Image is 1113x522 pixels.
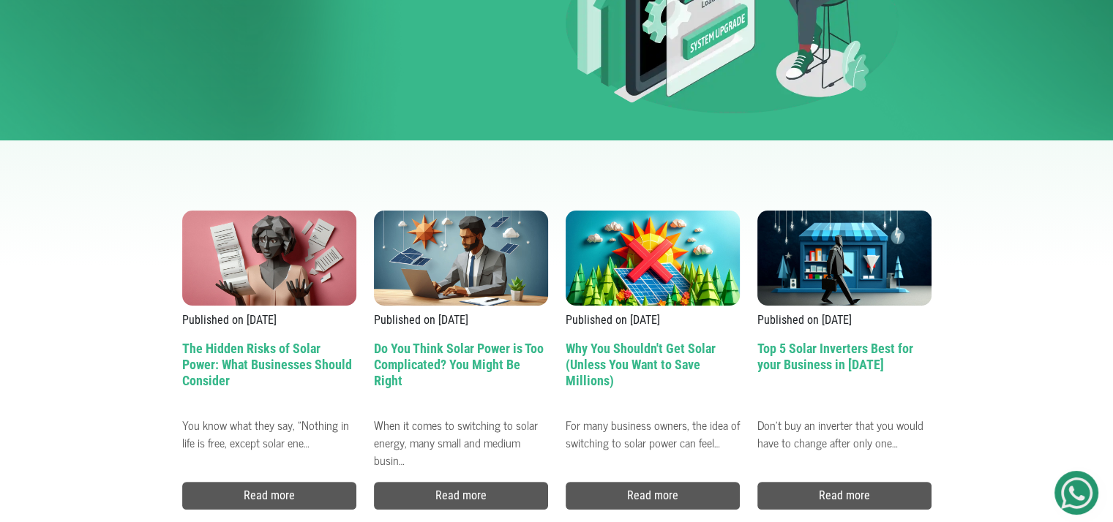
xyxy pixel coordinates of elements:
p: Published on [DATE] [757,311,932,329]
p: Published on [DATE] [182,311,356,329]
p: Don't buy an inverter that you would have to change after only one… [757,410,932,447]
img: Get Started On Earthbond Via Whatsapp [1061,477,1093,509]
h2: Top 5 Solar Inverters Best for your Business in [DATE] [757,341,932,410]
a: Published on [DATE] The Hidden Risks of Solar Power: What Businesses Should Consider You know wha... [182,211,356,447]
h2: Why You Shouldn't Get Solar (Unless You Want to Save Millions) [566,341,740,410]
h2: The Hidden Risks of Solar Power: What Businesses Should Consider [182,341,356,410]
a: Read more [182,482,356,510]
a: Read more [374,482,548,510]
a: Read more [757,482,932,510]
a: Published on [DATE] Why You Shouldn't Get Solar (Unless You Want to Save Millions) For many busin... [566,211,740,447]
p: For many business owners, the idea of switching to solar power can feel… [566,410,740,447]
a: Published on [DATE] Top 5 Solar Inverters Best for your Business in [DATE] Don't buy an inverter ... [757,211,932,447]
p: Published on [DATE] [566,311,740,329]
p: You know what they say, "Nothing in life is free, except solar ene… [182,410,356,447]
h2: Do You Think Solar Power is Too Complicated? You Might Be Right [374,341,548,410]
p: Published on [DATE] [374,311,548,329]
a: Read more [566,482,740,510]
p: When it comes to switching to solar energy, many small and medium busin… [374,410,548,447]
a: Published on [DATE] Do You Think Solar Power is Too Complicated? You Might Be Right When it comes... [374,211,548,447]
